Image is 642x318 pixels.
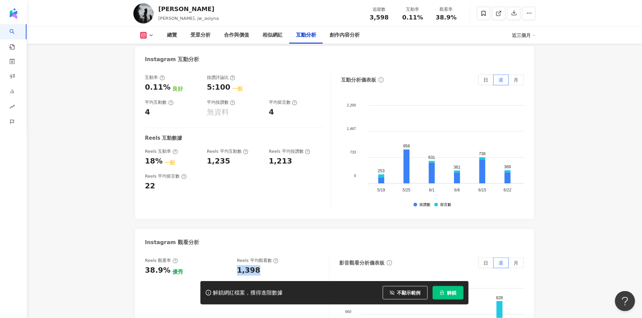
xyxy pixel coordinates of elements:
[159,5,219,13] div: [PERSON_NAME]
[341,77,376,84] div: 互動分析儀表板
[207,107,229,118] div: 無資料
[145,135,182,142] div: Reels 互動數據
[419,203,430,207] div: 按讚數
[207,148,248,154] div: Reels 平均互動數
[478,188,486,192] tspan: 6/15
[347,103,356,107] tspan: 2,200
[434,6,459,13] div: 觀看率
[232,85,243,93] div: 一般
[377,76,385,84] span: info-circle
[367,6,392,13] div: 追蹤數
[397,290,421,296] span: 不顯示範例
[145,75,165,81] div: 互動率
[386,259,393,267] span: info-circle
[454,188,460,192] tspan: 6/8
[484,260,488,266] span: 日
[164,159,175,167] div: 一般
[207,156,230,167] div: 1,235
[370,14,389,21] span: 3,598
[145,239,199,246] div: Instagram 觀看分析
[145,99,174,105] div: 平均互動數
[133,3,154,24] img: KOL Avatar
[440,203,451,207] div: 留言數
[330,31,360,39] div: 創作內容分析
[433,286,464,300] button: 解鎖
[145,82,171,93] div: 0.11%
[145,173,187,179] div: Reels 平均留言數
[172,85,183,93] div: 良好
[263,31,283,39] div: 相似網紅
[9,24,23,50] a: search
[237,265,260,276] div: 1,398
[145,107,150,118] div: 4
[159,16,219,21] span: [PERSON_NAME], jw_aoiyna
[403,188,411,192] tspan: 5/25
[429,188,435,192] tspan: 6/1
[447,290,457,296] span: 解鎖
[402,14,423,21] span: 0.11%
[347,127,356,131] tspan: 1,467
[354,174,356,178] tspan: 0
[440,290,445,295] span: lock
[9,100,15,115] span: rise
[377,188,386,192] tspan: 5/19
[269,107,274,118] div: 4
[145,56,199,63] div: Instagram 互動分析
[512,30,536,41] div: 近三個月
[167,31,177,39] div: 總覽
[269,156,292,167] div: 1,213
[207,99,235,105] div: 平均按讚數
[145,156,163,167] div: 18%
[296,31,316,39] div: 互動分析
[145,148,178,154] div: Reels 互動率
[207,82,230,93] div: 5:100
[172,268,183,276] div: 優秀
[224,31,249,39] div: 合作與價值
[400,6,426,13] div: 互動率
[145,258,178,264] div: Reels 觀看率
[269,99,297,105] div: 平均留言數
[207,75,235,81] div: 按讚評論比
[484,77,488,83] span: 日
[8,8,19,19] img: logo icon
[191,31,211,39] div: 受眾分析
[499,77,504,83] span: 週
[340,260,385,267] div: 影音觀看分析儀表板
[269,148,310,154] div: Reels 平均按讚數
[237,258,279,264] div: Reels 平均觀看數
[383,286,428,300] button: 不顯示範例
[514,77,519,83] span: 月
[350,150,356,154] tspan: 733
[514,260,519,266] span: 月
[499,260,504,266] span: 週
[213,289,283,297] div: 解鎖網紅檔案，獲得進階數據
[436,14,457,21] span: 38.9%
[504,188,512,192] tspan: 6/22
[145,181,156,191] div: 22
[145,265,171,276] div: 38.9%
[345,310,351,314] tspan: 660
